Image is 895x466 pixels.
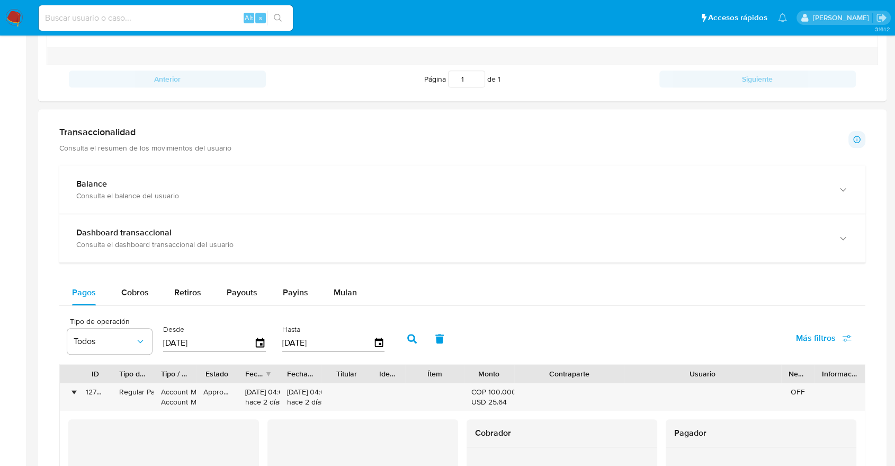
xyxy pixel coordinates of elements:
[498,74,500,84] span: 1
[778,13,787,22] a: Notificaciones
[267,11,289,25] button: search-icon
[874,25,890,33] span: 3.161.2
[245,13,253,23] span: Alt
[659,71,856,87] button: Siguiente
[812,13,872,23] p: juan.tosini@mercadolibre.com
[39,11,293,25] input: Buscar usuario o caso...
[259,13,262,23] span: s
[708,12,767,23] span: Accesos rápidos
[69,71,266,87] button: Anterior
[424,71,500,87] span: Página de
[876,12,887,23] a: Salir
